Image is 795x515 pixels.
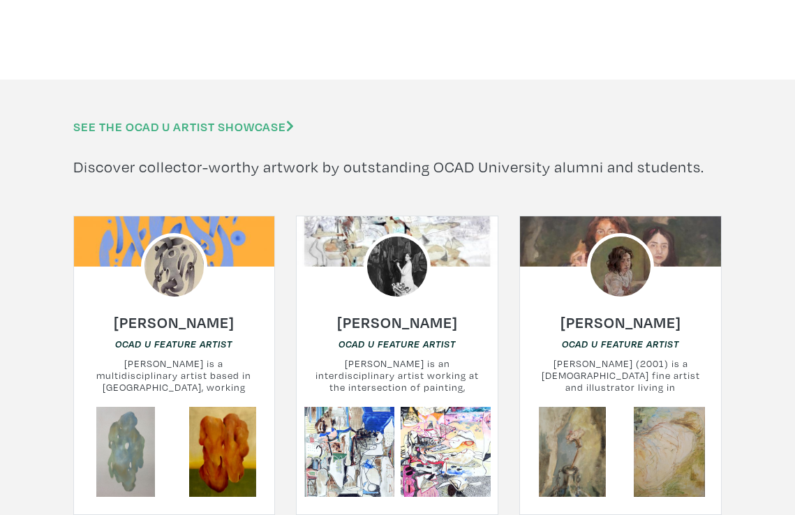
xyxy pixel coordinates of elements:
small: [PERSON_NAME] is an interdisciplinary artist working at the intersection of painting, installatio... [297,357,498,394]
small: [PERSON_NAME] is a multidisciplinary artist based in [GEOGRAPHIC_DATA], working primarily in pain... [74,357,275,394]
small: [PERSON_NAME] (2001) is a [DEMOGRAPHIC_DATA] fine artist and illustrator living in [GEOGRAPHIC_DA... [520,357,721,394]
a: [PERSON_NAME] [337,310,458,326]
h6: [PERSON_NAME] [114,313,235,331]
a: OCAD U Feature Artist [339,337,456,350]
em: OCAD U Feature Artist [562,338,679,350]
img: phpThumb.php [587,233,654,300]
em: OCAD U Feature Artist [339,338,456,350]
em: OCAD U Feature Artist [115,338,232,350]
h6: [PERSON_NAME] [337,313,458,331]
a: [PERSON_NAME] [560,310,681,326]
a: [PERSON_NAME] [114,310,235,326]
img: phpThumb.php [141,233,208,300]
img: phpThumb.php [364,233,431,300]
p: Discover collector-worthy artwork by outstanding OCAD University alumni and students. [73,155,722,179]
a: OCAD U Feature Artist [115,337,232,350]
a: OCAD U Feature Artist [562,337,679,350]
a: See the OCAD U Artist Showcase [73,119,294,135]
h6: [PERSON_NAME] [560,313,681,331]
